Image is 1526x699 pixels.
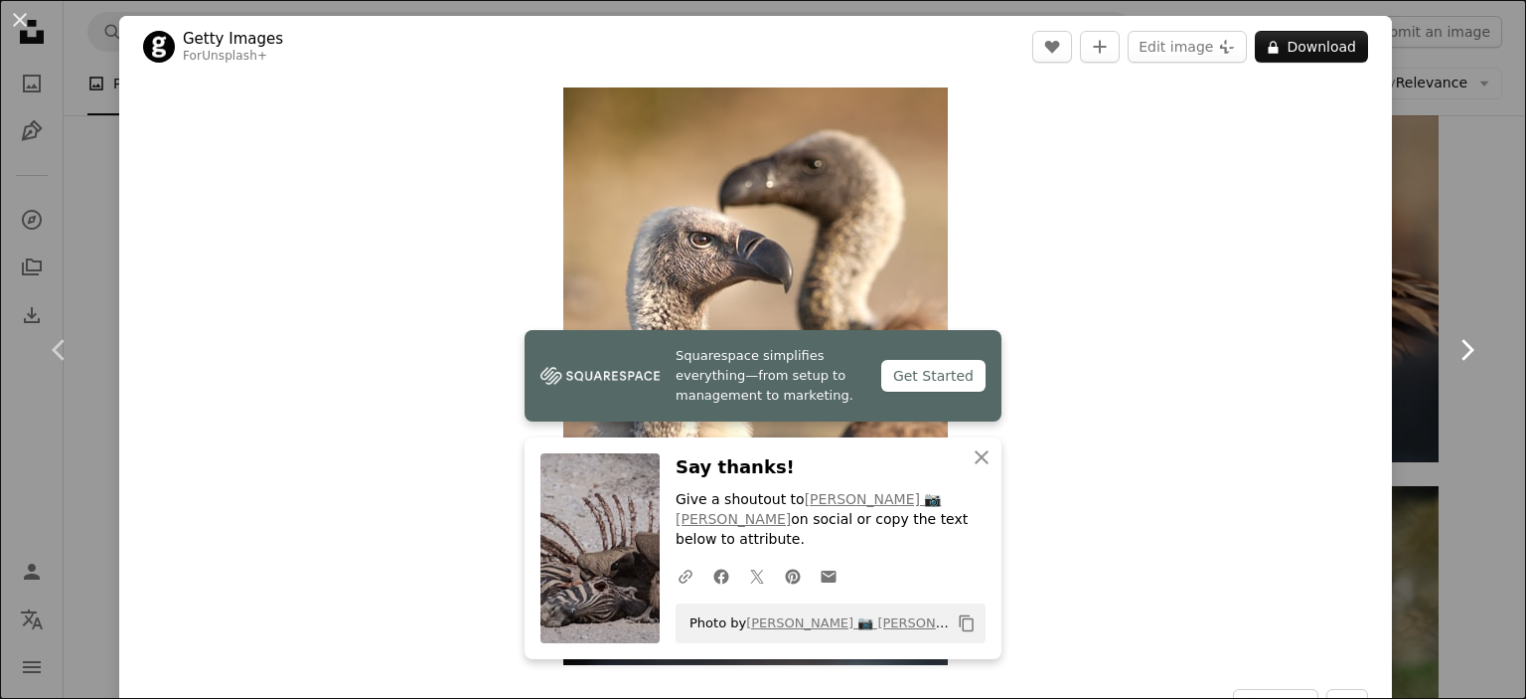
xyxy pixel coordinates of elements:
[1255,31,1368,63] button: Download
[183,49,283,65] div: For
[676,490,986,550] p: Give a shoutout to on social or copy the text below to attribute.
[881,360,986,392] div: Get Started
[563,87,948,665] img: Close up of a vulture
[775,556,811,596] a: Share on Pinterest
[540,361,660,391] img: file-1747939142011-51e5cc87e3c9
[1128,31,1247,63] button: Edit image
[525,330,1001,422] a: Squarespace simplifies everything—from setup to management to marketing.Get Started
[676,453,986,482] h3: Say thanks!
[1080,31,1120,63] button: Add to Collection
[143,31,175,63] img: Go to Getty Images's profile
[183,29,283,49] a: Getty Images
[1407,255,1526,445] a: Next
[676,491,941,527] a: [PERSON_NAME] 📷 [PERSON_NAME]
[739,556,775,596] a: Share on Twitter
[746,615,985,630] a: [PERSON_NAME] 📷 [PERSON_NAME]
[703,556,739,596] a: Share on Facebook
[676,346,865,406] span: Squarespace simplifies everything—from setup to management to marketing.
[1032,31,1072,63] button: Like
[950,607,984,640] button: Copy to clipboard
[563,87,948,665] button: Zoom in on this image
[811,556,846,596] a: Share over email
[680,608,950,639] span: Photo by on
[202,49,267,63] a: Unsplash+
